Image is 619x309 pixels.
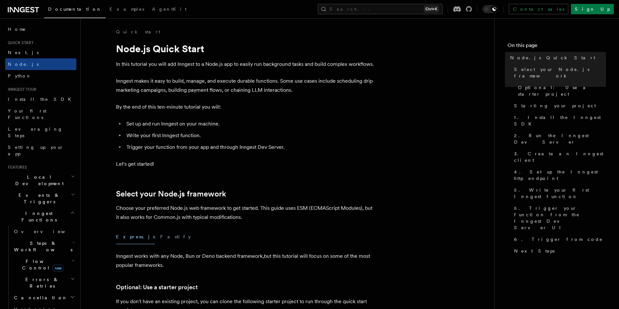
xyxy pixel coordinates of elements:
span: Inngest tour [5,87,36,92]
span: Cancellation [11,294,68,301]
button: Express.js [116,230,155,244]
span: 2. Run the Inngest Dev Server [514,132,606,145]
kbd: Ctrl+K [424,6,439,12]
span: 1. Install the Inngest SDK [514,114,606,127]
a: Optional: Use a starter project [515,82,606,100]
span: Events & Triggers [5,192,71,205]
span: AgentKit [152,6,187,12]
button: Events & Triggers [5,189,76,208]
a: 6. Trigger from code [511,233,606,245]
span: Optional: Use a starter project [518,84,606,97]
span: Next.js [8,50,39,55]
span: Local Development [5,174,71,187]
a: Home [5,23,76,35]
a: Sign Up [571,4,614,14]
span: Features [5,165,27,170]
p: By the end of this ten-minute tutorial you will: [116,102,376,112]
a: Select your Node.js framework [511,64,606,82]
a: Select your Node.js framework [116,189,226,198]
a: Contact sales [509,4,568,14]
span: 5. Write your first Inngest function [514,187,606,200]
li: Write your first Inngest function. [124,131,376,140]
button: Toggle dark mode [483,5,498,13]
h4: On this page [508,42,606,52]
span: Install the SDK [8,97,75,102]
a: Leveraging Steps [5,123,76,141]
p: Let's get started! [116,160,376,169]
a: Setting up your app [5,141,76,160]
a: Optional: Use a starter project [116,283,198,292]
button: Local Development [5,171,76,189]
span: 4. Set up the Inngest http endpoint [514,169,606,182]
button: Errors & Retries [11,274,76,292]
button: Flow Controlnew [11,256,76,274]
span: Examples [110,6,144,12]
span: Overview [14,229,81,234]
span: 3. Create an Inngest client [514,150,606,163]
span: Python [8,73,32,78]
p: In this tutorial you will add Inngest to a Node.js app to easily run background tasks and build c... [116,60,376,69]
a: Examples [106,2,148,18]
span: Node.js [8,62,39,67]
span: Starting your project [514,102,596,109]
a: Python [5,70,76,82]
span: Flow Control [11,258,71,271]
a: Next.js [5,47,76,58]
span: Inngest Functions [5,210,70,223]
span: 5. Trigger your function from the Inngest Dev Server UI [514,205,606,231]
a: Install the SDK [5,93,76,105]
a: 5. Trigger your function from the Inngest Dev Server UI [511,202,606,233]
p: Inngest makes it easy to build, manage, and execute durable functions. Some use cases include sch... [116,77,376,95]
a: 4. Set up the Inngest http endpoint [511,166,606,184]
a: Overview [11,226,76,237]
span: Your first Functions [8,108,46,120]
span: Errors & Retries [11,276,71,289]
li: Set up and run Inngest on your machine. [124,119,376,128]
span: Steps & Workflows [11,240,72,253]
a: AgentKit [148,2,190,18]
a: Node.js [5,58,76,70]
a: 5. Write your first Inngest function [511,184,606,202]
span: Node.js Quick Start [510,54,595,61]
a: Documentation [44,2,106,18]
button: Cancellation [11,292,76,303]
button: Fastify [160,230,191,244]
button: Search...Ctrl+K [318,4,443,14]
span: Quick start [5,40,33,45]
a: Your first Functions [5,105,76,123]
a: Quick start [116,29,160,35]
span: Next Steps [514,248,555,254]
h1: Node.js Quick Start [116,43,376,54]
span: new [53,265,63,272]
li: Trigger your function from your app and through Inngest Dev Server. [124,143,376,152]
span: Home [8,26,26,32]
span: Setting up your app [8,145,64,156]
a: Next Steps [511,245,606,257]
span: Leveraging Steps [8,126,63,138]
button: Steps & Workflows [11,237,76,256]
p: Inngest works with any Node, Bun or Deno backend framework,but this tutorial will focus on some o... [116,252,376,270]
span: Select your Node.js framework [514,66,606,79]
a: Starting your project [511,100,606,112]
a: 3. Create an Inngest client [511,148,606,166]
a: 2. Run the Inngest Dev Server [511,130,606,148]
button: Inngest Functions [5,208,76,226]
span: 6. Trigger from code [514,236,603,243]
span: Documentation [48,6,102,12]
p: Choose your preferred Node.js web framework to get started. This guide uses ESM (ECMAScript Modul... [116,204,376,222]
a: 1. Install the Inngest SDK [511,112,606,130]
a: Node.js Quick Start [508,52,606,64]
